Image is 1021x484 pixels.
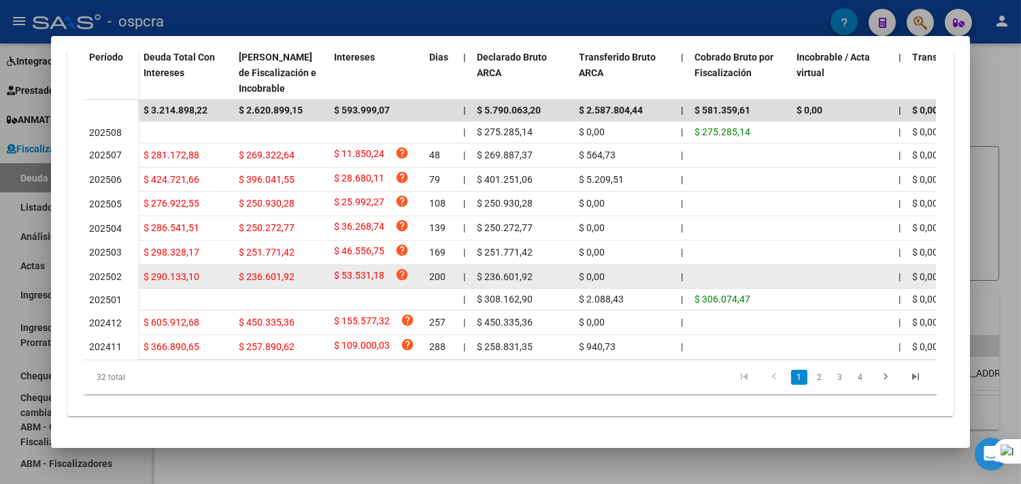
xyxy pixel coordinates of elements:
[477,247,533,258] span: $ 251.771,42
[899,294,901,305] span: |
[144,150,199,160] span: $ 281.172,88
[832,370,848,385] a: 3
[899,198,901,209] span: |
[334,313,390,332] span: $ 155.577,32
[912,126,938,137] span: $ 0,00
[579,294,624,305] span: $ 2.088,43
[681,126,683,137] span: |
[334,194,384,213] span: $ 25.992,27
[89,317,122,328] span: 202412
[681,294,683,305] span: |
[144,247,199,258] span: $ 298.328,17
[477,174,533,185] span: $ 401.251,06
[899,105,901,116] span: |
[334,338,390,356] span: $ 109.000,03
[463,222,465,233] span: |
[579,222,605,233] span: $ 0,00
[463,198,465,209] span: |
[89,271,122,282] span: 202502
[463,52,466,63] span: |
[144,222,199,233] span: $ 286.541,51
[899,150,901,160] span: |
[395,268,409,281] i: help
[903,370,928,385] a: go to last page
[681,105,684,116] span: |
[912,52,997,63] span: Transferido De Más
[830,366,850,389] li: page 3
[89,150,122,160] span: 202507
[477,198,533,209] span: $ 250.930,28
[429,247,446,258] span: 169
[811,370,828,385] a: 2
[912,222,938,233] span: $ 0,00
[477,126,533,137] span: $ 275.285,14
[239,341,295,352] span: $ 257.890,62
[689,43,791,103] datatable-header-cell: Cobrado Bruto por Fiscalización
[334,243,384,262] span: $ 46.556,75
[429,341,446,352] span: 288
[477,294,533,305] span: $ 308.162,90
[144,174,199,185] span: $ 424.721,66
[463,317,465,328] span: |
[694,52,773,78] span: Cobrado Bruto por Fiscalización
[681,247,683,258] span: |
[579,105,643,116] span: $ 2.587.804,44
[233,43,329,103] datatable-header-cell: Deuda Bruta Neto de Fiscalización e Incobrable
[144,317,199,328] span: $ 605.912,68
[681,317,683,328] span: |
[477,150,533,160] span: $ 269.887,37
[429,198,446,209] span: 108
[89,52,123,63] span: Período
[463,294,465,305] span: |
[681,52,684,63] span: |
[852,370,869,385] a: 4
[239,150,295,160] span: $ 269.322,64
[84,43,138,100] datatable-header-cell: Período
[579,247,605,258] span: $ 0,00
[797,52,870,78] span: Incobrable / Acta virtual
[395,194,409,208] i: help
[681,341,683,352] span: |
[144,198,199,209] span: $ 276.922,55
[471,43,573,103] datatable-header-cell: Declarado Bruto ARCA
[873,370,899,385] a: go to next page
[694,126,750,137] span: $ 275.285,14
[334,171,384,189] span: $ 28.680,11
[579,198,605,209] span: $ 0,00
[899,341,901,352] span: |
[912,317,938,328] span: $ 0,00
[789,366,809,389] li: page 1
[239,174,295,185] span: $ 396.041,55
[573,43,675,103] datatable-header-cell: Transferido Bruto ARCA
[912,174,938,185] span: $ 0,00
[89,174,122,185] span: 202506
[579,126,605,137] span: $ 0,00
[334,105,390,116] span: $ 593.999,07
[477,341,533,352] span: $ 258.831,35
[89,127,122,138] span: 202508
[797,105,822,116] span: $ 0,00
[84,360,252,394] div: 32 total
[907,43,1009,103] datatable-header-cell: Transferido De Más
[681,174,683,185] span: |
[463,341,465,352] span: |
[138,43,233,103] datatable-header-cell: Deuda Total Con Intereses
[395,243,409,257] i: help
[334,219,384,237] span: $ 36.268,74
[144,271,199,282] span: $ 290.133,10
[899,222,901,233] span: |
[458,43,471,103] datatable-header-cell: |
[912,294,938,305] span: $ 0,00
[239,247,295,258] span: $ 251.771,42
[809,366,830,389] li: page 2
[334,268,384,286] span: $ 53.531,18
[144,52,215,78] span: Deuda Total Con Intereses
[477,271,533,282] span: $ 236.601,92
[893,43,907,103] datatable-header-cell: |
[579,271,605,282] span: $ 0,00
[579,174,624,185] span: $ 5.209,51
[239,271,295,282] span: $ 236.601,92
[791,370,807,385] a: 1
[899,317,901,328] span: |
[429,52,448,63] span: Dias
